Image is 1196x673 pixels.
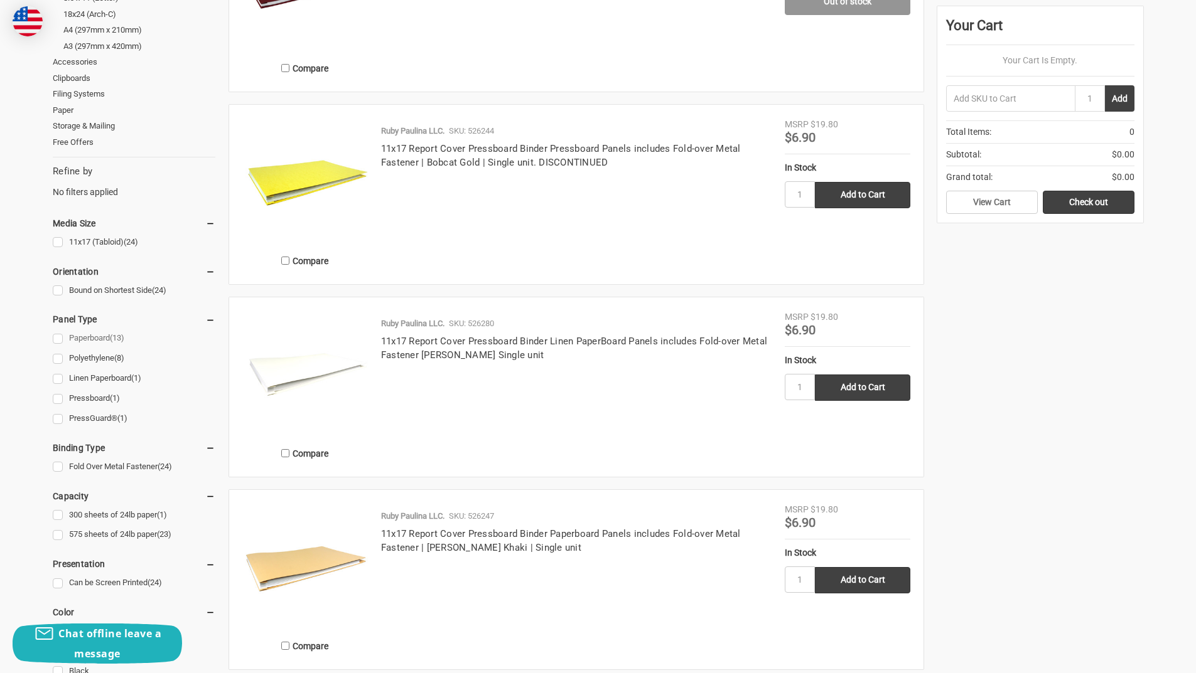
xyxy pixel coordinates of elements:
span: $19.80 [811,504,838,514]
a: Check out [1043,191,1134,215]
a: View Cart [946,191,1038,215]
div: In Stock [785,546,910,559]
label: Compare [242,250,368,271]
p: SKU: 526244 [449,125,494,137]
input: Compare [281,257,289,265]
span: $0.00 [1112,171,1134,184]
label: Compare [242,635,368,656]
a: 11x17 (Tabloid) [53,234,215,251]
p: SKU: 526280 [449,317,494,330]
div: Your Cart [946,15,1134,45]
h5: Panel Type [53,312,215,327]
span: (13) [110,333,124,342]
img: 11x17 Report Cover Pressboard Binder Paperboard Panels includes Fold-over Metal Fastener | Woffor... [242,503,368,628]
label: Compare [242,443,368,464]
span: (1) [110,393,120,403]
a: 18x24 (Arch-C) [63,6,215,23]
iframe: Google Customer Reviews [1092,639,1196,673]
img: 11x17 Report Cover Pressboard Binder Pressboard Panels includes Fold-over Metal Fastener | Bobcat... [242,118,368,243]
input: Add to Cart [815,374,910,401]
img: 11x17 Report Cover Pressboard Binder Linen PaperBoard Panels includes Fold-over Metal Fastener Sh... [242,310,368,436]
h5: Color [53,605,215,620]
a: Can be Screen Printed [53,575,215,591]
a: PressGuard® [53,410,215,427]
span: (24) [124,237,138,246]
a: Linen Paperboard [53,370,215,387]
h5: Orientation [53,264,215,279]
a: 575 sheets of 24lb paper [53,526,215,543]
div: In Stock [785,161,910,174]
span: Grand total: [946,171,993,184]
span: $0.00 [1112,148,1134,161]
p: Ruby Paulina LLC. [381,125,444,137]
h5: Media Size [53,216,215,231]
button: Add [1105,85,1134,112]
span: $19.80 [811,312,838,322]
a: Accessories [53,54,215,70]
h5: Capacity [53,489,215,504]
span: (1) [117,413,127,423]
a: A3 (297mm x 420mm) [63,38,215,55]
h5: Presentation [53,556,215,571]
a: Paperboard [53,330,215,347]
p: Your Cart Is Empty. [946,54,1134,67]
a: 11x17 Report Cover Pressboard Binder Linen PaperBoard Panels includes Fold-over Metal Fastener [P... [381,336,767,361]
span: (24) [148,578,162,587]
a: Free Offers [53,134,215,151]
a: 300 sheets of 24lb paper [53,507,215,524]
p: SKU: 526247 [449,510,494,522]
input: Add SKU to Cart [946,85,1075,112]
span: $6.90 [785,130,816,145]
a: Paper [53,102,215,119]
input: Add to Cart [815,567,910,593]
input: Compare [281,449,289,457]
span: (23) [157,529,171,539]
button: Chat offline leave a message [13,623,182,664]
p: Ruby Paulina LLC. [381,317,444,330]
input: Compare [281,64,289,72]
div: No filters applied [53,164,215,198]
a: 11x17 Report Cover Pressboard Binder Paperboard Panels includes Fold-over Metal Fastener | [PERSO... [381,528,741,554]
a: Clipboards [53,70,215,87]
a: Bound on Shortest Side [53,282,215,299]
div: MSRP [785,118,809,131]
div: MSRP [785,310,809,324]
div: In Stock [785,354,910,367]
div: MSRP [785,503,809,516]
a: Polyethylene [53,350,215,367]
a: Fold Over Metal Fastener [53,458,215,475]
span: (1) [131,373,141,383]
span: $6.90 [785,515,816,530]
a: 11x17 Report Cover Pressboard Binder Pressboard Panels includes Fold-over Metal Fastener | Bobcat... [381,143,741,169]
h5: Refine by [53,164,215,179]
a: Filing Systems [53,86,215,102]
span: 0 [1129,125,1134,139]
span: Subtotal: [946,148,981,161]
span: (24) [158,462,172,471]
h5: Binding Type [53,440,215,455]
span: $19.80 [811,119,838,129]
input: Compare [281,642,289,650]
span: (1) [157,510,167,519]
a: Storage & Mailing [53,118,215,134]
a: Pressboard [53,390,215,407]
a: A4 (297mm x 210mm) [63,22,215,38]
span: Chat offline leave a message [58,627,161,660]
span: (24) [152,285,166,295]
span: Total Items: [946,125,991,139]
img: duty and tax information for United States [13,6,43,36]
span: $6.90 [785,322,816,337]
label: Compare [242,58,368,78]
p: Ruby Paulina LLC. [381,510,444,522]
span: (8) [114,353,124,363]
input: Add to Cart [815,182,910,208]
